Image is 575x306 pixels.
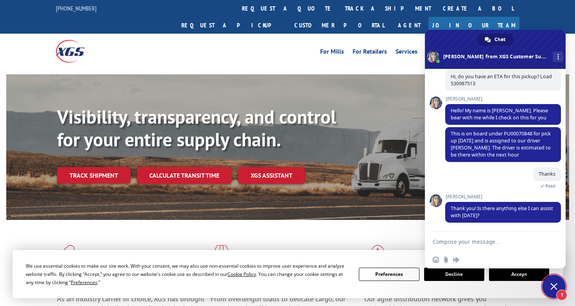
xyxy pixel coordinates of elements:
a: Track shipment [57,167,131,184]
div: Close chat [542,275,566,298]
a: For Mills [320,49,344,57]
a: For Retailers [353,49,387,57]
span: Preferences [71,279,97,286]
span: Cookie Policy [227,271,256,277]
button: Accept [489,268,549,281]
span: Insert an emoji [433,257,439,263]
a: Customer Portal [288,17,390,34]
img: xgs-icon-focused-on-flooring-red [211,245,229,265]
img: xgs-icon-total-supply-chain-intelligence-red [57,245,81,265]
a: Join Our Team [428,17,519,34]
textarea: Compose your message... [433,238,541,245]
span: Audio message [453,257,459,263]
a: [PHONE_NUMBER] [56,4,97,12]
img: xgs-icon-flagship-distribution-model-red [364,245,391,265]
a: Request a pickup [176,17,288,34]
span: Chat [494,34,505,45]
span: [PERSON_NAME] [445,194,561,200]
span: 1 [556,290,567,301]
button: Decline [424,268,484,281]
span: Hello! My name is [PERSON_NAME]. Please bear with me while I check on this for you [451,107,548,121]
div: More channels [553,52,563,62]
span: Send a file [443,257,449,263]
span: Read [545,183,555,189]
span: This is on board under PU00070848 for pick up [DATE] and is assigned to our driver [PERSON_NAME].... [451,130,551,158]
b: Visibility, transparency, and control for your entire supply chain. [57,104,336,151]
span: [PERSON_NAME] [445,96,561,102]
span: Hi, do you have an ETA for this pickup? Load 530987513 [451,73,552,87]
button: Preferences [359,268,419,281]
span: Thanks [539,171,555,177]
a: Agent [390,17,428,34]
a: XGS ASSISTANT [238,167,305,184]
a: Calculate transit time [137,167,232,184]
div: Chat [478,34,513,45]
span: Thank you! Is there anything else I can assist with [DATE]? [451,205,553,219]
div: We use essential cookies to make our site work. With your consent, we may also use non-essential ... [26,262,349,286]
div: Cookie Consent Prompt [13,250,563,298]
a: Services [396,49,417,57]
